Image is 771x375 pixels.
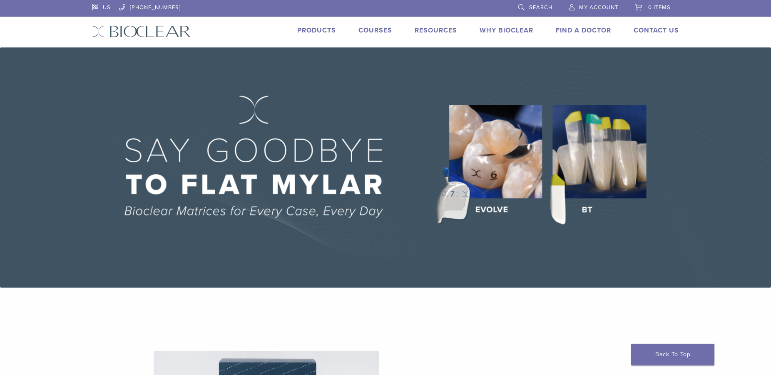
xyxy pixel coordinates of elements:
[556,26,611,35] a: Find A Doctor
[529,4,552,11] span: Search
[648,4,671,11] span: 0 items
[631,344,714,365] a: Back To Top
[579,4,618,11] span: My Account
[297,26,336,35] a: Products
[415,26,457,35] a: Resources
[634,26,679,35] a: Contact Us
[92,25,191,37] img: Bioclear
[480,26,533,35] a: Why Bioclear
[358,26,392,35] a: Courses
